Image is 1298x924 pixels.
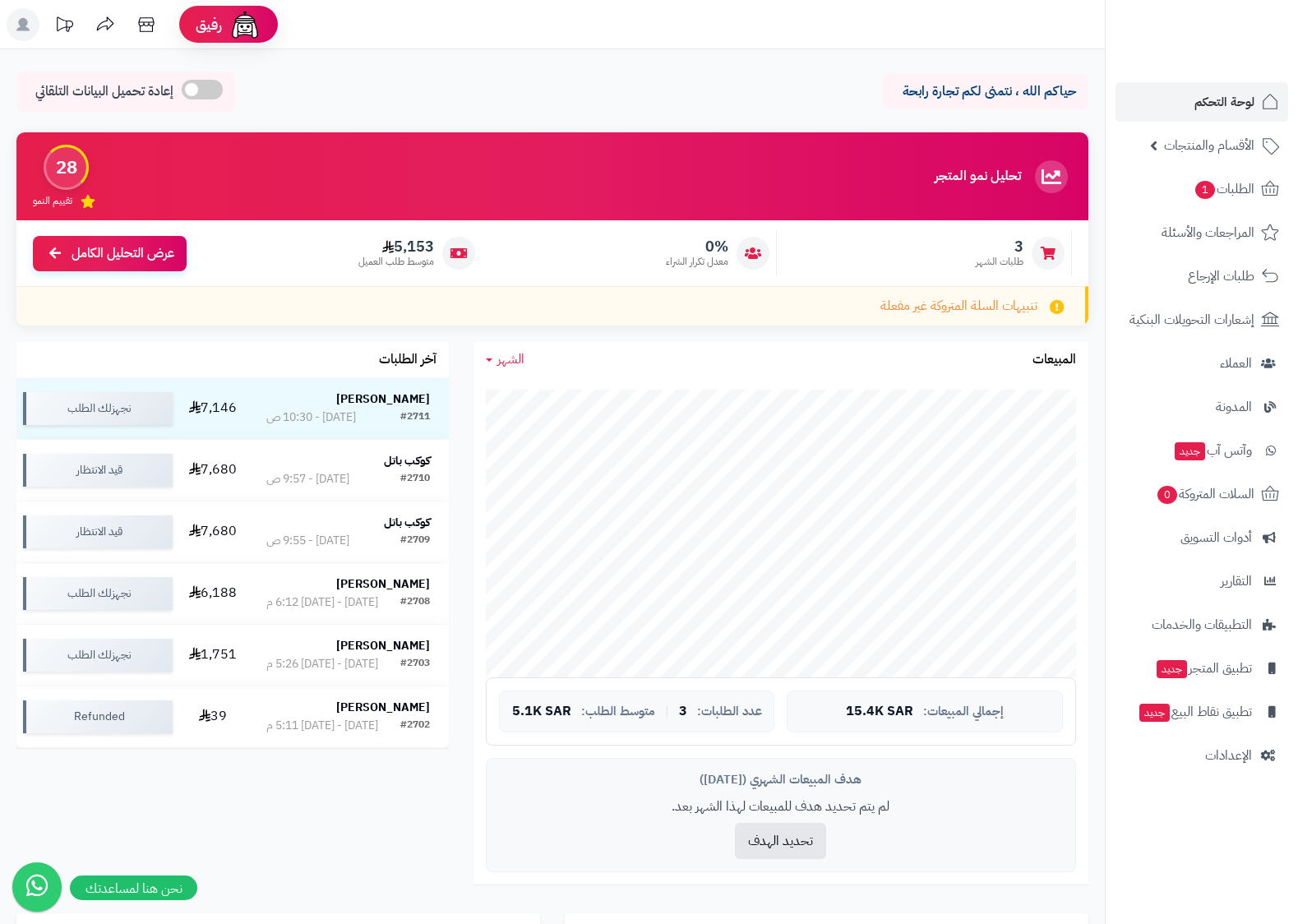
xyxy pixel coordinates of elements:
[697,705,762,718] span: عدد الطلبات:
[179,440,247,501] td: 7,680
[358,255,434,269] span: متوسط طلب العميل
[666,255,728,269] span: معدل تكرار الشراء
[976,238,1023,256] span: 3
[400,718,430,734] div: #2702
[735,823,826,859] button: تحديد الهدف
[1157,486,1177,504] span: 0
[33,236,187,271] a: عرض التحليل الكامل
[1116,736,1288,775] a: الإعدادات
[266,533,349,549] div: [DATE] - 9:55 ص
[1139,704,1170,722] span: جديد
[1116,649,1288,688] a: تطبيق المتجرجديد
[1116,82,1288,122] a: لوحة التحكم
[179,563,247,624] td: 6,188
[196,15,222,35] span: رفيق
[1195,181,1215,199] span: 1
[1155,657,1252,680] span: تطبيق المتجر
[23,577,173,610] div: نجهزلك الطلب
[179,501,247,562] td: 7,680
[1138,700,1252,723] span: تطبيق نقاط البيع
[895,82,1076,101] p: حياكم الله ، نتمنى لكم تجارة رابحة
[44,8,85,45] a: تحديثات المنصة
[266,409,356,426] div: [DATE] - 10:30 ص
[266,718,378,734] div: [DATE] - [DATE] 5:11 م
[400,471,430,487] div: #2710
[400,409,430,426] div: #2711
[679,705,687,719] span: 3
[1116,605,1288,644] a: التطبيقات والخدمات
[1194,90,1254,113] span: لوحة التحكم
[358,238,434,256] span: 5,153
[23,454,173,487] div: قيد الانتظار
[179,625,247,686] td: 1,751
[846,705,913,719] span: 15.4K SAR
[384,514,430,531] strong: كوكب باتل
[1220,352,1252,375] span: العملاء
[1194,178,1254,201] span: الطلبات
[179,378,247,439] td: 7,146
[512,705,571,719] span: 5.1K SAR
[1164,134,1254,157] span: الأقسام والمنتجات
[1188,265,1254,288] span: طلبات الإرجاع
[384,452,430,469] strong: كوكب باتل
[1116,213,1288,252] a: المراجعات والأسئلة
[497,349,524,369] span: الشهر
[1216,395,1252,418] span: المدونة
[400,594,430,611] div: #2708
[1152,613,1252,636] span: التطبيقات والخدمات
[336,575,430,593] strong: [PERSON_NAME]
[23,392,173,425] div: نجهزلك الطلب
[1162,221,1254,244] span: المراجعات والأسئلة
[1116,474,1288,514] a: السلات المتروكة0
[1116,431,1288,470] a: وآتس آبجديد
[1116,518,1288,557] a: أدوات التسويق
[23,515,173,548] div: قيد الانتظار
[1205,744,1252,767] span: الإعدادات
[486,350,524,369] a: الشهر
[1173,439,1252,462] span: وآتس آب
[336,637,430,654] strong: [PERSON_NAME]
[976,255,1023,269] span: طلبات الشهر
[23,639,173,672] div: نجهزلك الطلب
[266,656,378,672] div: [DATE] - [DATE] 5:26 م
[1175,442,1205,460] span: جديد
[935,169,1021,184] h3: تحليل نمو المتجر
[665,705,669,718] span: |
[1116,344,1288,383] a: العملاء
[880,297,1037,316] span: تنبيهات السلة المتروكة غير مفعلة
[1116,561,1288,601] a: التقارير
[1116,300,1288,340] a: إشعارات التحويلات البنكية
[379,353,437,367] h3: آخر الطلبات
[1032,353,1076,367] h3: المبيعات
[266,594,378,611] div: [DATE] - [DATE] 6:12 م
[1157,660,1187,678] span: جديد
[23,700,173,733] div: Refunded
[581,705,655,718] span: متوسط الطلب:
[1116,387,1288,427] a: المدونة
[266,471,349,487] div: [DATE] - 9:57 ص
[33,194,72,208] span: تقييم النمو
[400,656,430,672] div: #2703
[400,533,430,549] div: #2709
[72,244,174,263] span: عرض التحليل الكامل
[179,686,247,747] td: 39
[1156,483,1254,506] span: السلات المتروكة
[666,238,728,256] span: 0%
[336,699,430,716] strong: [PERSON_NAME]
[336,390,430,408] strong: [PERSON_NAME]
[1129,308,1254,331] span: إشعارات التحويلات البنكية
[499,771,1063,788] div: هدف المبيعات الشهري ([DATE])
[923,705,1004,718] span: إجمالي المبيعات:
[229,8,261,41] img: ai-face.png
[1116,256,1288,296] a: طلبات الإرجاع
[1180,526,1252,549] span: أدوات التسويق
[1221,570,1252,593] span: التقارير
[499,797,1063,816] p: لم يتم تحديد هدف للمبيعات لهذا الشهر بعد.
[1116,692,1288,732] a: تطبيق نقاط البيعجديد
[35,82,173,101] span: إعادة تحميل البيانات التلقائي
[1116,169,1288,209] a: الطلبات1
